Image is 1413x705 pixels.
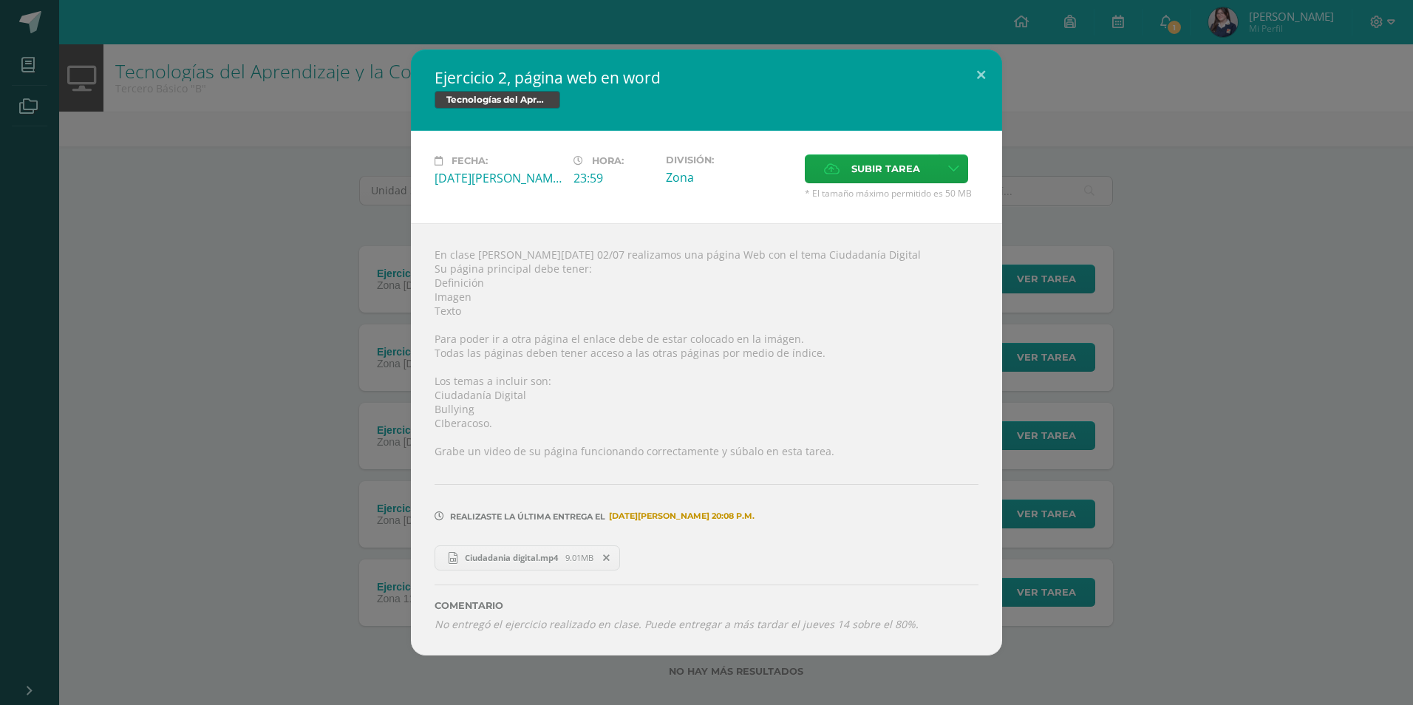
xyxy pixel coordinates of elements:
span: Hora: [592,155,624,166]
div: 23:59 [573,170,654,186]
span: [DATE][PERSON_NAME] 20:08 p.m. [605,516,755,517]
span: Remover entrega [594,550,619,566]
span: 9.01MB [565,552,593,563]
div: En clase [PERSON_NAME][DATE] 02/07 realizamos una página Web con el tema Ciudadanía Digital Su pá... [411,223,1002,655]
button: Close (Esc) [960,50,1002,100]
span: * El tamaño máximo permitido es 50 MB [805,187,978,200]
div: [DATE][PERSON_NAME] [435,170,562,186]
label: División: [666,154,793,166]
span: Ciudadania digital.mp4 [457,552,565,563]
div: Zona [666,169,793,185]
span: Realizaste la última entrega el [450,511,605,522]
i: No entregó el ejercicio realizado en clase. Puede entregar a más tardar el jueves 14 sobre el 80%. [435,617,919,631]
span: Tecnologías del Aprendizaje y la Comunicación [435,91,560,109]
span: Subir tarea [851,155,920,183]
h2: Ejercicio 2, página web en word [435,67,978,88]
span: Fecha: [452,155,488,166]
a: Ciudadania digital.mp4 9.01MB [435,545,620,571]
label: Comentario [435,600,978,611]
